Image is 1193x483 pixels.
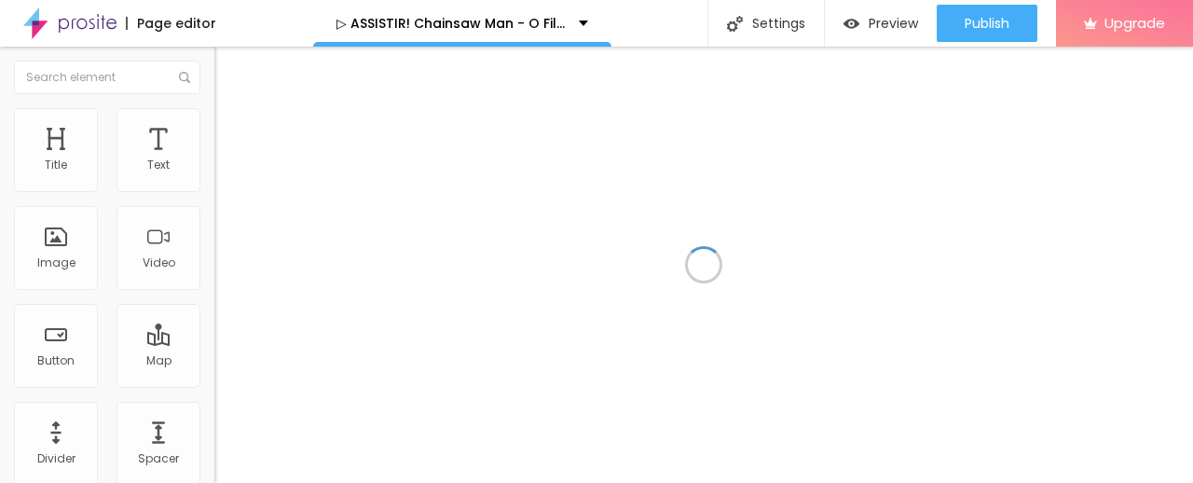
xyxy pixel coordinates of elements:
[727,16,743,32] img: Icone
[869,16,918,31] span: Preview
[843,16,859,32] img: view-1.svg
[937,5,1037,42] button: Publish
[825,5,937,42] button: Preview
[138,452,179,465] div: Spacer
[14,61,200,94] input: Search element
[126,17,216,30] div: Page editor
[1104,15,1165,31] span: Upgrade
[147,159,170,172] div: Text
[179,72,190,83] img: Icone
[45,159,67,172] div: Title
[143,256,175,269] div: Video
[37,256,75,269] div: Image
[37,452,75,465] div: Divider
[37,354,75,367] div: Button
[146,354,171,367] div: Map
[336,17,565,30] p: ▷ ASSISTIR! Chainsaw Man - O Filme: Arco da Reze 【2025】 Filme Completo Dublaado Online
[965,16,1009,31] span: Publish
